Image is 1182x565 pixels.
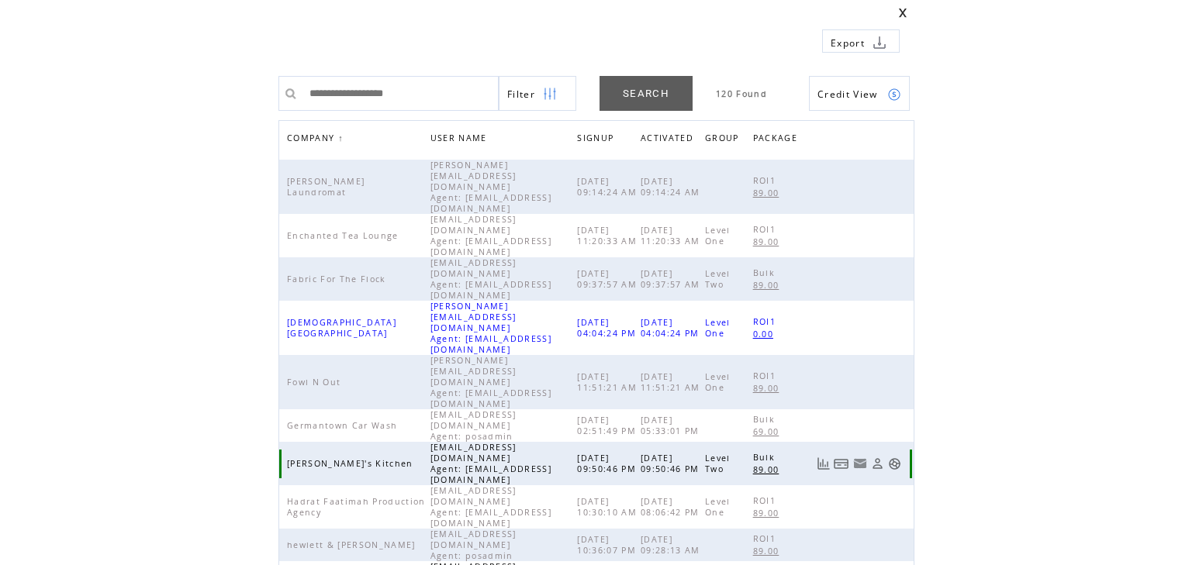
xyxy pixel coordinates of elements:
span: Export to csv file [831,36,865,50]
span: Bulk [753,452,779,463]
span: Level Two [705,268,731,290]
span: 89.00 [753,508,783,518]
span: USER NAME [430,129,491,151]
span: 89.00 [753,383,783,394]
span: [DATE] 10:36:07 PM [577,534,640,556]
span: 69.00 [753,426,783,437]
span: 89.00 [753,236,783,247]
img: filters.png [543,77,557,112]
a: ACTIVATED [641,129,701,151]
span: Fabric For The Flock [287,274,390,284]
span: [DEMOGRAPHIC_DATA][GEOGRAPHIC_DATA] [287,317,396,339]
span: 89.00 [753,546,783,556]
a: PACKAGE [753,129,805,151]
a: 89.00 [753,381,787,394]
a: Credit View [809,76,910,111]
span: ACTIVATED [641,129,697,151]
span: Show filters [507,88,535,101]
a: COMPANY↑ [287,133,344,143]
span: 89.00 [753,280,783,291]
span: [DATE] 05:33:01 PM [641,415,703,436]
span: ROI1 [753,224,779,235]
img: credits.png [887,88,901,102]
span: Level One [705,496,731,518]
span: ROI1 [753,370,779,381]
span: ROI1 [753,533,779,544]
span: COMPANY [287,129,338,151]
span: Hadrat Faatimah Production Agency [287,496,426,518]
span: Level One [705,225,731,246]
span: ROI1 [753,175,779,186]
span: [DATE] 08:06:42 PM [641,496,703,518]
span: [DATE] 09:50:46 PM [641,453,703,474]
span: Bulk [753,267,779,278]
span: 120 Found [716,88,767,99]
a: 89.00 [753,235,787,248]
span: [PERSON_NAME][EMAIL_ADDRESS][DOMAIN_NAME] Agent: [EMAIL_ADDRESS][DOMAIN_NAME] [430,301,551,355]
span: Fowl N Out [287,377,344,388]
span: [DATE] 04:04:24 PM [577,317,640,339]
span: [DATE] 09:14:24 AM [641,176,704,198]
img: download.png [873,36,886,50]
a: View Usage [817,457,830,470]
span: [DATE] 10:30:10 AM [577,496,641,518]
a: Resend welcome email to this user [853,456,867,470]
span: [PERSON_NAME]'s Kitchen [287,458,417,469]
span: Level One [705,371,731,393]
a: 89.00 [753,463,787,476]
a: USER NAME [430,133,491,142]
span: [DATE] 04:04:24 PM [641,317,703,339]
span: [DATE] 09:14:24 AM [577,176,641,198]
a: 89.00 [753,506,787,519]
span: [DATE] 11:20:33 AM [641,225,704,246]
a: 89.00 [753,544,787,557]
span: [PERSON_NAME][EMAIL_ADDRESS][DOMAIN_NAME] Agent: [EMAIL_ADDRESS][DOMAIN_NAME] [430,355,551,409]
span: Level Two [705,453,731,474]
span: [DATE] 09:50:46 PM [577,453,640,474]
span: [DATE] 09:28:13 AM [641,534,704,556]
span: Show Credits View [817,88,878,101]
span: [EMAIL_ADDRESS][DOMAIN_NAME] Agent: posadmin [430,529,517,561]
a: Support [888,457,901,470]
span: 0.00 [753,329,777,339]
a: 69.00 [753,425,787,438]
span: ROI1 [753,316,779,327]
span: SIGNUP [577,129,617,151]
a: GROUP [705,129,747,151]
a: View Bills [834,457,849,470]
span: ROI1 [753,495,779,506]
a: Export [822,29,900,53]
a: SIGNUP [577,133,617,142]
span: Bulk [753,414,779,425]
a: 0.00 [753,327,781,340]
span: Level One [705,317,731,339]
a: 89.00 [753,278,787,291]
a: 89.00 [753,186,787,199]
span: [EMAIL_ADDRESS][DOMAIN_NAME] Agent: [EMAIL_ADDRESS][DOMAIN_NAME] [430,442,551,485]
a: View Profile [871,457,884,470]
span: hewlett & [PERSON_NAME] [287,539,420,550]
span: [DATE] 09:37:57 AM [577,268,641,290]
span: Germantown Car Wash [287,420,401,431]
span: 89.00 [753,188,783,198]
span: [DATE] 11:20:33 AM [577,225,641,246]
a: SEARCH [600,76,693,111]
span: [DATE] 11:51:21 AM [577,371,641,393]
span: [EMAIL_ADDRESS][DOMAIN_NAME] Agent: posadmin [430,409,517,442]
a: Filter [499,76,576,111]
span: [PERSON_NAME][EMAIL_ADDRESS][DOMAIN_NAME] Agent: [EMAIL_ADDRESS][DOMAIN_NAME] [430,160,551,214]
span: [EMAIL_ADDRESS][DOMAIN_NAME] Agent: [EMAIL_ADDRESS][DOMAIN_NAME] [430,485,551,529]
span: [PERSON_NAME] Laundromat [287,176,365,198]
span: 89.00 [753,464,783,475]
span: [DATE] 11:51:21 AM [641,371,704,393]
span: [DATE] 02:51:49 PM [577,415,640,436]
span: Enchanted Tea Lounge [287,230,403,241]
span: [EMAIL_ADDRESS][DOMAIN_NAME] Agent: [EMAIL_ADDRESS][DOMAIN_NAME] [430,214,551,257]
span: [DATE] 09:37:57 AM [641,268,704,290]
span: GROUP [705,129,743,151]
span: PACKAGE [753,129,801,151]
span: [EMAIL_ADDRESS][DOMAIN_NAME] Agent: [EMAIL_ADDRESS][DOMAIN_NAME] [430,257,551,301]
